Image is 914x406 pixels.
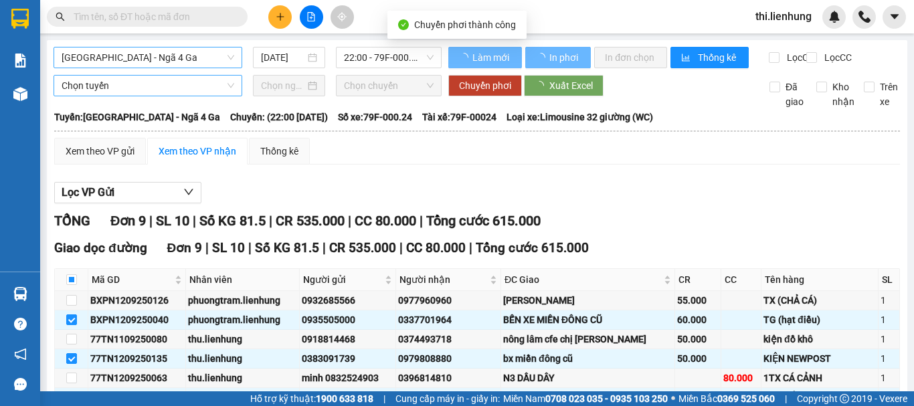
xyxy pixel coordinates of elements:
div: 1 [881,332,897,346]
button: aim [331,5,354,29]
span: Miền Bắc [678,391,775,406]
div: 0383091739 [302,351,393,366]
strong: 0708 023 035 - 0935 103 250 [545,393,668,404]
img: warehouse-icon [13,287,27,301]
div: 0935505000 [302,312,393,327]
div: N3 DẦU DÂY [503,371,672,385]
div: BẾN XE MIỀN ĐÔNG CŨ [503,312,672,327]
span: | [193,213,196,229]
div: 0337701964 [398,312,499,327]
span: Người nhận [399,272,488,287]
span: Miền Nam [503,391,668,406]
button: Chuyển phơi [448,75,522,96]
img: phone-icon [858,11,871,23]
span: Mã GD [92,272,172,287]
div: 0979808880 [398,351,499,366]
td: BXPN1209250040 [88,310,186,330]
div: 55.000 [677,293,719,308]
span: Xuất Excel [549,78,593,93]
div: 80.000 [723,371,759,385]
span: Đã giao [780,80,809,109]
span: search [56,12,65,21]
span: Người gửi [303,272,381,287]
div: thu.lienhung [188,390,297,405]
div: 0918814468 [302,332,393,346]
div: 50.000 [677,351,719,366]
span: | [348,213,351,229]
button: Lọc VP Gửi [54,182,201,203]
th: Nhân viên [186,269,300,291]
button: In đơn chọn [594,47,667,68]
div: 60.000 [677,312,719,327]
span: notification [14,348,27,361]
button: bar-chartThống kê [670,47,749,68]
div: 1 [881,351,897,366]
div: TG (hạt điều) [763,312,876,327]
span: Tài xế: 79F-00024 [422,110,496,124]
span: Lọc CR [782,50,816,65]
span: CR 535.000 [329,240,396,256]
div: Xem theo VP nhận [159,144,236,159]
div: trương 0332418282 [398,390,499,405]
div: Thống kê [260,144,298,159]
img: icon-new-feature [828,11,840,23]
span: Thống kê [698,50,738,65]
span: | [323,240,326,256]
th: SL [879,269,900,291]
span: | [383,391,385,406]
div: 0977960960 [398,293,499,308]
strong: 1900 633 818 [316,393,373,404]
td: BXPN1209250126 [88,291,186,310]
span: check-circle [398,19,409,30]
div: đức 0905812192 [302,390,393,405]
span: message [14,378,27,391]
div: 1TX CÁ CẢNH [763,371,876,385]
span: aim [337,12,347,21]
div: BXPN1209250040 [90,312,183,327]
span: Chuyển phơi thành công [414,19,516,30]
span: | [205,240,209,256]
td: 77TN1209250063 [88,369,186,388]
span: Trên xe [875,80,903,109]
span: | [399,240,403,256]
div: phuongtram.lienhung [188,312,297,327]
span: Làm mới [472,50,511,65]
div: 77TN1109250080 [90,332,183,346]
span: SL 10 [212,240,245,256]
td: 77TN1209250135 [88,349,186,369]
span: ⚪️ [671,396,675,401]
b: Tuyến: [GEOGRAPHIC_DATA] - Ngã 4 Ga [54,112,220,122]
div: KIỆN NEWPOST [763,351,876,366]
div: 77TN1209250135 [90,351,183,366]
img: logo-vxr [11,9,29,29]
span: loading [535,81,549,90]
img: warehouse-icon [13,87,27,101]
div: 1 [881,390,897,405]
button: Làm mới [448,47,522,68]
div: 77TN1209250063 [90,371,183,385]
span: | [420,213,423,229]
span: bar-chart [681,53,693,64]
span: ĐC Giao [505,272,661,287]
span: Số KG 81.5 [255,240,319,256]
button: file-add [300,5,323,29]
span: plus [276,12,285,21]
span: Chọn tuyến [62,76,234,96]
span: CC 80.000 [355,213,416,229]
div: thu.lienhung [188,351,297,366]
span: question-circle [14,318,27,330]
span: In phơi [549,50,580,65]
span: Lọc VP Gửi [62,184,114,201]
div: N4 ga [503,390,672,405]
input: 12/09/2025 [261,50,305,65]
div: kiện đồ khô [763,332,876,346]
span: 22:00 - 79F-000.24 [344,47,434,68]
span: Chuyến: (22:00 [DATE]) [230,110,328,124]
div: thu.lienhung [188,332,297,346]
div: 50.000 [677,332,719,346]
span: Số xe: 79F-000.24 [338,110,412,124]
div: BXPN1209250126 [90,293,183,308]
span: | [149,213,153,229]
div: bx miền đông cũ [503,351,672,366]
div: Xem theo VP gửi [66,144,134,159]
